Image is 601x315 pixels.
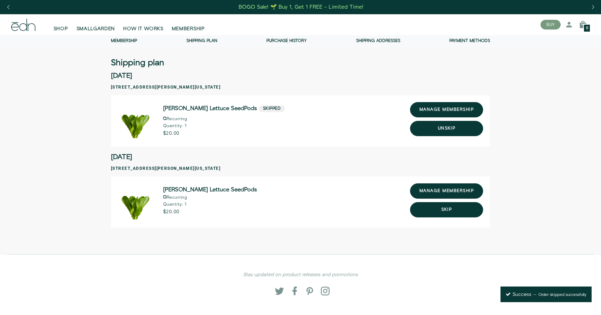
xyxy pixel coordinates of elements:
[410,202,483,217] button: Skip
[118,103,153,138] img: Bibb Lettuce SeedPods
[163,106,257,111] span: [PERSON_NAME] Lettuce SeedPods
[118,185,153,219] img: Bibb Lettuce SeedPods
[239,3,363,11] div: BOGO Sale! 🌱 Buy 1, Get 1 FREE – Limited Time!
[186,38,217,44] a: Shipping Plan
[163,131,287,136] p: $20.00
[531,292,586,298] p: Order skipped successfully
[410,121,483,136] button: Unskip
[168,17,209,32] a: MEMBERSHIP
[163,195,257,200] p: Recurring
[243,271,358,278] em: Stay updated on product releases and promotions
[410,183,483,199] a: manage membership
[586,26,588,30] span: 0
[163,209,257,214] p: $20.00
[54,25,68,32] span: SHOP
[506,291,531,298] span: Success
[172,25,205,32] span: MEMBERSHIP
[111,38,137,44] a: Membership
[540,20,561,30] button: BUY
[449,38,490,44] a: Payment methods
[163,202,257,207] p: Quantity: 1
[111,154,490,160] h2: [DATE]
[77,25,115,32] span: SMALLGARDEN
[266,38,307,44] a: Purchase history
[72,17,119,32] a: SMALLGARDEN
[49,17,72,32] a: SHOP
[356,38,400,44] a: Shipping addresses
[123,25,163,32] span: HOW IT WORKS
[259,105,285,112] p: Skipped
[163,188,257,192] span: [PERSON_NAME] Lettuce SeedPods
[410,102,483,117] a: manage membership
[119,17,167,32] a: HOW IT WORKS
[111,59,164,66] h3: Shipping plan
[111,85,490,89] h3: [STREET_ADDRESS][PERSON_NAME][US_STATE]
[111,166,490,171] h3: [STREET_ADDRESS][PERSON_NAME][US_STATE]
[238,2,364,13] a: BOGO Sale! 🌱 Buy 1, Get 1 FREE – Limited Time!
[163,117,287,121] p: Recurring
[163,124,287,128] p: Quantity: 1
[111,72,490,79] h2: [DATE]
